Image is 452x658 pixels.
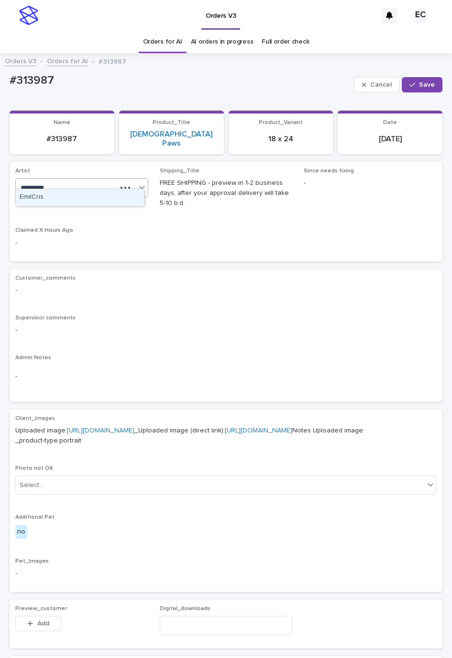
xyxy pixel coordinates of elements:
span: Preview_customer [15,606,67,612]
span: Product_Title [153,120,190,125]
span: Date [383,120,397,125]
button: Cancel [354,77,400,92]
a: Full order check [262,31,309,53]
a: [URL][DOMAIN_NAME] [225,427,292,434]
img: stacker-logo-s-only.png [19,6,38,25]
div: Select... [20,480,44,490]
span: Add [37,620,49,627]
div: EmilCris [16,189,144,206]
span: Digital_downloads [160,606,210,612]
a: Orders V3 [5,55,36,66]
p: - [15,568,437,579]
span: Artist [15,168,30,174]
span: Product_Variant [259,120,303,125]
span: Additional Pet [15,514,55,520]
span: Shipping_Title [160,168,199,174]
span: Save [419,81,435,88]
p: - [15,372,437,382]
span: Name [54,120,70,125]
p: 18 x 24 [234,135,328,144]
button: Add [15,616,61,631]
p: Uploaded image: _Uploaded image (direct link): Notes Uploaded image: _product-type:portrait [15,426,437,446]
span: Client_Images [15,416,55,421]
a: Orders for AI [143,31,182,53]
p: - [15,325,437,335]
p: FREE SHIPPING - preview in 1-2 business days, after your approval delivery will take 5-10 b.d. [160,178,293,208]
span: Supervisor comments [15,315,76,321]
p: [DATE] [343,135,437,144]
span: Since needs fixing [304,168,354,174]
a: Orders for AI [47,55,88,66]
span: Photo not OK [15,465,53,471]
span: Customer_comments [15,275,76,281]
p: #313987 [99,56,126,66]
a: [DEMOGRAPHIC_DATA] Paws [125,130,218,148]
p: - [304,178,437,188]
p: - [15,238,148,248]
span: Pet_Images [15,558,49,564]
div: EC [413,8,428,23]
p: - [15,285,437,295]
p: #313987 [10,74,350,88]
p: #313987 [15,135,109,144]
span: Cancel [370,81,392,88]
div: no [15,525,27,539]
a: AI orders in progress [191,31,254,53]
button: Save [402,77,442,92]
span: Claimed X Hours Ago [15,227,73,233]
span: Admin Notes [15,355,51,361]
a: [URL][DOMAIN_NAME] [67,427,134,434]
